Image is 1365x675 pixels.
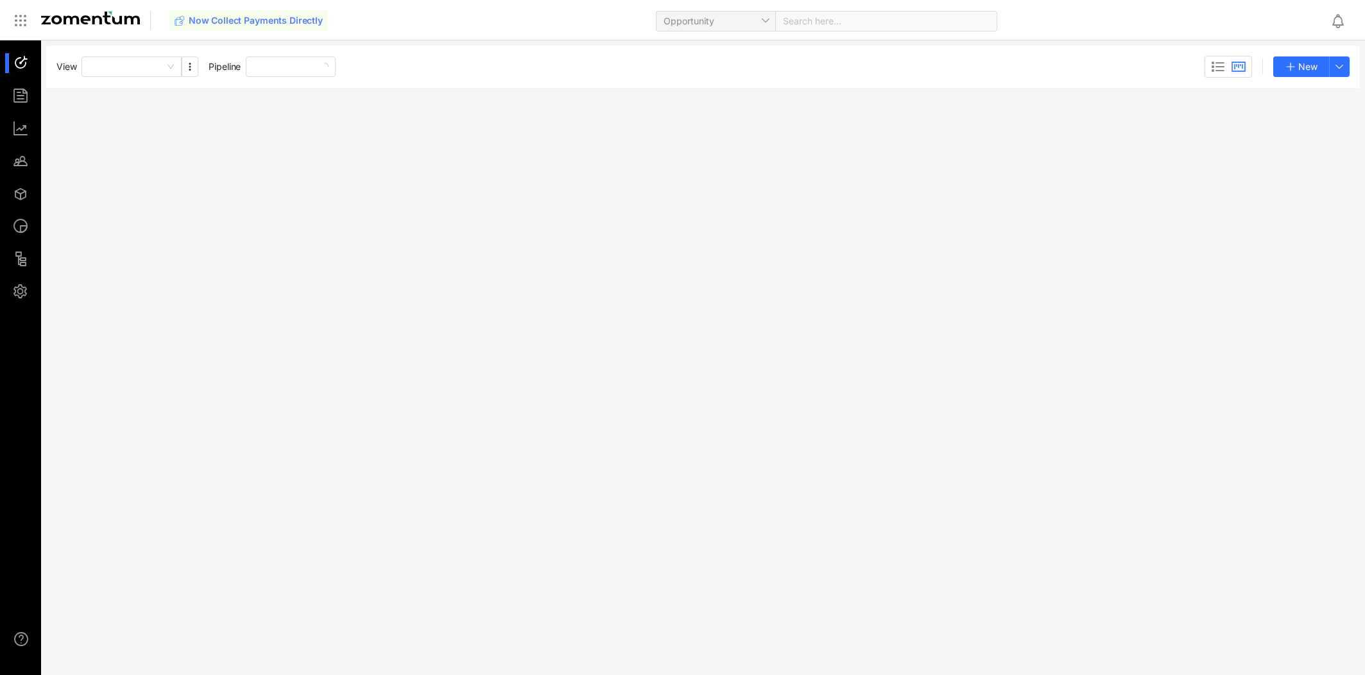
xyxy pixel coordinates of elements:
span: New [1298,60,1318,74]
button: New [1273,56,1330,77]
span: Opportunity [664,12,768,31]
span: Pipeline [209,60,241,73]
button: Now Collect Payments Directly [169,10,328,31]
div: Notifications [1330,6,1356,35]
span: loading [320,62,329,71]
span: View [56,60,76,73]
img: Zomentum Logo [41,12,140,24]
span: Now Collect Payments Directly [189,14,323,27]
